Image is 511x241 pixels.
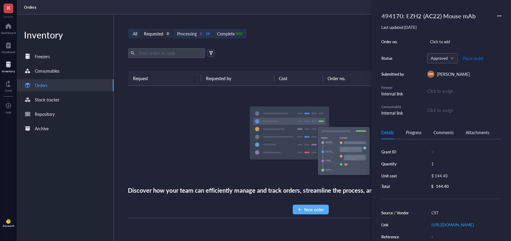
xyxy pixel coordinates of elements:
div: Unit cost [381,173,412,179]
div: Progress [406,129,422,136]
div: Order no. [381,39,405,44]
div: Status [381,56,405,61]
div: Freezers [35,53,50,60]
div: 494170: EZH2 (AC22) Mouse mAb [379,10,478,22]
div: Attachments [466,129,489,136]
div: CST [429,209,501,217]
span: [PERSON_NAME] [437,71,470,77]
div: Consumable [381,104,405,110]
th: Requested by [201,71,274,86]
div: Last updated: [DATE] [381,25,501,30]
a: [URL][DOMAIN_NAME] [431,222,474,227]
div: Repository [35,111,55,117]
a: Stock tracker [17,94,113,106]
span: DM [428,72,433,76]
div: segmented control [128,29,246,38]
div: Requested [144,30,163,37]
div: Link [381,222,412,227]
div: Source / Vendor [381,210,412,215]
div: 1815 [237,31,242,36]
a: Archive [17,122,113,134]
th: Cost [274,71,323,86]
div: $ 144.40 [429,172,499,180]
div: Discover how your team can efficiently manage and track orders, streamline the process, and even ... [128,185,493,195]
div: Processing [177,30,197,37]
div: - [429,233,501,241]
div: Click to add [427,38,501,46]
div: Core [5,89,12,92]
a: Freezers [17,50,113,62]
button: New order [293,205,329,214]
div: Archive [35,125,49,132]
span: Request [133,75,189,82]
div: Add [6,110,11,114]
div: Internal link [381,110,405,116]
div: Internal link [381,90,405,97]
div: Click to assign [427,107,453,113]
div: 1 [429,160,501,168]
span: Place order [463,56,484,61]
div: Freezer [381,85,405,90]
div: $ [431,184,434,189]
div: - [429,148,501,156]
a: Notebook [2,41,15,54]
a: Orders [17,79,113,91]
div: 14 [205,31,210,36]
span: Approved [431,56,453,61]
a: Orders [24,5,38,10]
div: Orders [35,82,47,89]
div: 0 [165,31,171,36]
input: Find orders in table [137,49,203,58]
th: Order no. [323,71,396,86]
img: Empty state [249,106,372,178]
div: Inventory [17,29,113,41]
div: Reference [381,234,412,239]
div: Stock tracker [35,96,59,103]
div: Submitted by [381,71,405,77]
div: Complete [217,30,235,37]
div: Dashboard [1,31,16,35]
img: da48f3c6-a43e-4a2d-aade-5eac0d93827f.jpeg [6,219,11,224]
div: Notebook [2,50,15,54]
div: Consumables [35,68,59,74]
a: Core [5,79,12,92]
button: Place order [463,53,484,63]
div: Inventory [2,69,15,73]
span: New order [304,206,324,213]
a: Consumables [17,65,113,77]
div: Details [381,129,394,136]
div: Quantity [381,161,412,167]
div: 144.40 [436,184,449,189]
div: All [133,30,137,37]
a: Repository [17,108,113,120]
div: Total [381,184,412,189]
div: 1 [198,31,204,36]
a: Inventory [2,60,15,73]
span: K [7,4,10,11]
th: Request [128,71,201,86]
div: Comments [434,129,454,136]
div: Grant ID [381,149,412,155]
div: Account [3,224,14,227]
div: Click to assign [427,88,501,94]
a: Dashboard [1,21,16,35]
